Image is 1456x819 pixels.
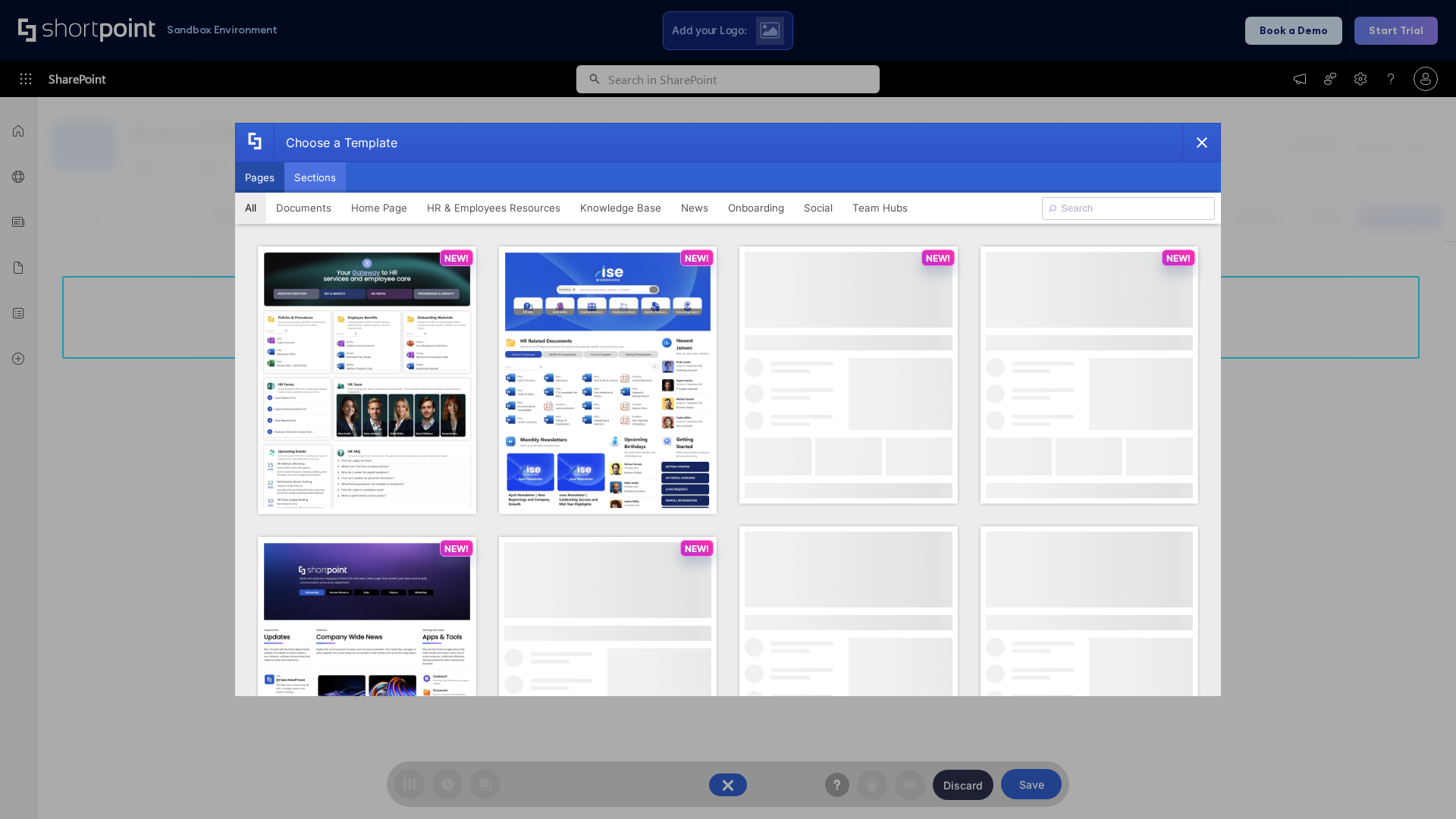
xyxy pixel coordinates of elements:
[235,162,284,193] button: Pages
[843,193,918,223] button: Team Hubs
[235,123,1221,696] div: template selector
[444,253,469,264] p: NEW!
[284,162,346,193] button: Sections
[1042,197,1215,220] input: Search
[266,193,341,223] button: Documents
[235,193,266,223] button: All
[444,543,469,554] p: NEW!
[570,193,671,223] button: Knowledge Base
[417,193,570,223] button: HR & Employees Resources
[685,543,709,554] p: NEW!
[1166,253,1191,264] p: NEW!
[926,253,950,264] p: NEW!
[794,193,843,223] button: Social
[718,193,794,223] button: Onboarding
[341,193,417,223] button: Home Page
[274,124,397,162] div: Choose a Template
[671,193,718,223] button: News
[685,253,709,264] p: NEW!
[1183,643,1456,819] iframe: Chat Widget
